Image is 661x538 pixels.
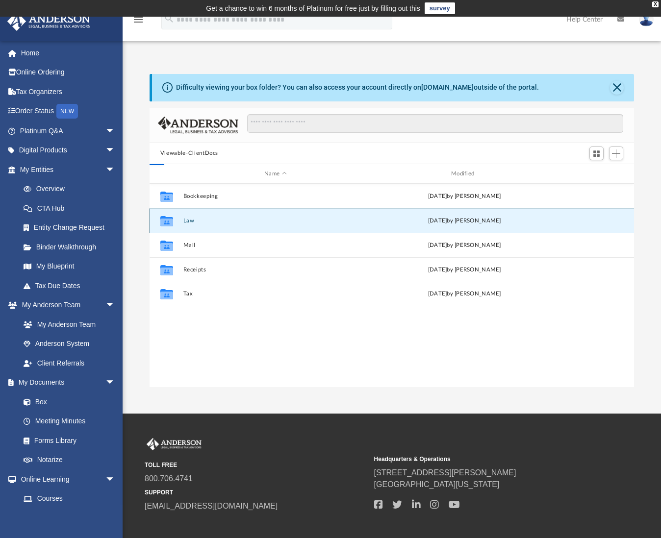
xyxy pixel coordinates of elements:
a: [DOMAIN_NAME] [421,83,474,91]
button: Bookkeeping [183,193,368,199]
div: Get a chance to win 6 months of Platinum for free just by filling out this [206,2,420,14]
button: Viewable-ClientDocs [160,149,218,158]
a: Courses [14,489,125,509]
a: Tax Organizers [7,82,130,101]
div: grid [150,184,634,387]
span: arrow_drop_down [105,373,125,393]
a: Platinum Q&Aarrow_drop_down [7,121,130,141]
div: NEW [56,104,78,119]
a: [EMAIL_ADDRESS][DOMAIN_NAME] [145,502,278,510]
div: Modified [372,170,557,178]
a: Anderson System [14,334,125,354]
a: Order StatusNEW [7,101,130,122]
small: TOLL FREE [145,461,367,469]
div: [DATE] by [PERSON_NAME] [372,192,557,201]
div: id [561,170,630,178]
a: Home [7,43,130,63]
a: My Anderson Teamarrow_drop_down [7,295,125,315]
a: menu [132,19,144,25]
a: My Documentsarrow_drop_down [7,373,125,392]
a: Binder Walkthrough [14,237,130,257]
a: CTA Hub [14,198,130,218]
button: Tax [183,291,368,297]
div: Name [182,170,367,178]
a: Forms Library [14,431,120,450]
button: Close [610,81,624,95]
span: arrow_drop_down [105,121,125,141]
a: Entity Change Request [14,218,130,238]
span: arrow_drop_down [105,295,125,316]
img: Anderson Advisors Platinum Portal [145,438,203,451]
i: menu [132,14,144,25]
a: Tax Due Dates [14,276,130,295]
a: 800.706.4741 [145,474,193,483]
small: SUPPORT [145,488,367,497]
button: Switch to Grid View [589,147,604,160]
small: Headquarters & Operations [374,455,597,464]
a: Digital Productsarrow_drop_down [7,141,130,160]
i: search [164,13,175,24]
div: Difficulty viewing your box folder? You can also access your account directly on outside of the p... [176,82,539,93]
a: Online Learningarrow_drop_down [7,469,125,489]
img: User Pic [639,12,654,26]
a: Box [14,392,120,412]
button: Receipts [183,267,368,273]
a: Meeting Minutes [14,412,125,431]
span: arrow_drop_down [105,469,125,489]
a: Client Referrals [14,353,125,373]
button: Add [609,147,624,160]
div: [DATE] by [PERSON_NAME] [372,290,557,299]
a: My Anderson Team [14,315,120,334]
button: Mail [183,242,368,248]
img: Anderson Advisors Platinum Portal [4,12,93,31]
a: My Entitiesarrow_drop_down [7,160,130,179]
a: survey [425,2,455,14]
div: [DATE] by [PERSON_NAME] [372,217,557,225]
a: Overview [14,179,130,199]
a: [STREET_ADDRESS][PERSON_NAME] [374,468,516,477]
span: arrow_drop_down [105,141,125,161]
input: Search files and folders [247,114,624,133]
a: Online Ordering [7,63,130,82]
button: Law [183,218,368,224]
div: close [652,1,659,7]
a: My Blueprint [14,257,125,276]
div: [DATE] by [PERSON_NAME] [372,266,557,274]
a: [GEOGRAPHIC_DATA][US_STATE] [374,480,500,489]
span: arrow_drop_down [105,160,125,180]
div: [DATE] by [PERSON_NAME] [372,241,557,250]
div: id [154,170,178,178]
a: Notarize [14,450,125,470]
